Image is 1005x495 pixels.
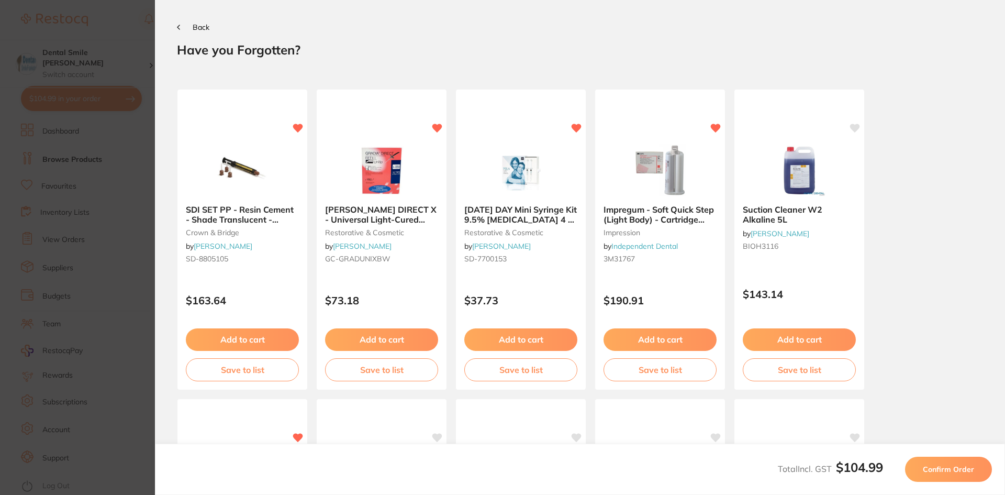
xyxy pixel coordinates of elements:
[208,144,276,196] img: SDI SET PP - Resin Cement - Shade Translucent - Syringe, 2-Pack
[186,255,299,263] small: SD-8805105
[743,288,856,300] p: $143.14
[487,144,555,196] img: POLA DAY Mini Syringe Kit 9.5% Hydrogen Peroxide 4 x 1.3g
[325,294,438,306] p: $73.18
[743,242,856,250] small: BIOH3116
[464,255,577,263] small: SD-7700153
[177,42,983,58] h2: Have you Forgotten?
[464,241,531,251] span: by
[765,144,833,196] img: Suction Cleaner W2 Alkaline 5L
[325,328,438,350] button: Add to cart
[177,23,209,31] button: Back
[186,328,299,350] button: Add to cart
[836,459,883,475] b: $104.99
[325,228,438,237] small: restorative & cosmetic
[464,228,577,237] small: restorative & cosmetic
[743,205,856,224] b: Suction Cleaner W2 Alkaline 5L
[751,229,809,238] a: [PERSON_NAME]
[186,294,299,306] p: $163.64
[472,241,531,251] a: [PERSON_NAME]
[186,241,252,251] span: by
[905,457,992,482] button: Confirm Order
[604,228,717,237] small: impression
[333,241,392,251] a: [PERSON_NAME]
[186,205,299,224] b: SDI SET PP - Resin Cement - Shade Translucent - Syringe, 2-Pack
[186,358,299,381] button: Save to list
[604,255,717,263] small: 3M31767
[604,358,717,381] button: Save to list
[325,358,438,381] button: Save to list
[743,358,856,381] button: Save to list
[194,241,252,251] a: [PERSON_NAME]
[464,294,577,306] p: $37.73
[743,229,809,238] span: by
[604,294,717,306] p: $190.91
[743,328,856,350] button: Add to cart
[778,464,883,474] span: Total Incl. GST
[923,465,974,474] span: Confirm Order
[604,241,678,251] span: by
[626,144,694,196] img: Impregum - Soft Quick Step (Light Body) - Cartridge Pack
[348,144,416,196] img: GC GRADIA DIRECT X - Universal Light-Cured Composite - Shade X-BW - 0.3g Unitips, 10-Pack
[604,328,717,350] button: Add to cart
[611,241,678,251] a: Independent Dental
[186,228,299,237] small: crown & bridge
[193,23,209,32] span: Back
[464,328,577,350] button: Add to cart
[325,255,438,263] small: GC-GRADUNIXBW
[325,241,392,251] span: by
[604,205,717,224] b: Impregum - Soft Quick Step (Light Body) - Cartridge Pack
[464,205,577,224] b: POLA DAY Mini Syringe Kit 9.5% Hydrogen Peroxide 4 x 1.3g
[464,358,577,381] button: Save to list
[325,205,438,224] b: GC GRADIA DIRECT X - Universal Light-Cured Composite - Shade X-BW - 0.3g Unitips, 10-Pack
